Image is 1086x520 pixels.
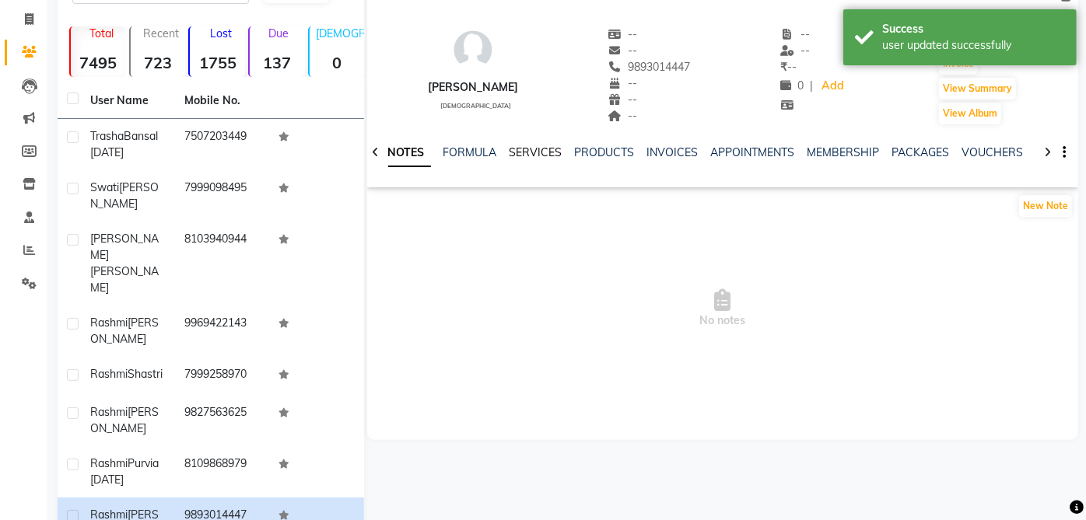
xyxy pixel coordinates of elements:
[892,145,950,159] a: PACKAGES
[939,78,1016,99] button: View Summary
[128,367,163,381] span: Shastri
[175,305,269,357] td: 9969422143
[250,53,305,72] strong: 137
[780,27,810,41] span: --
[196,26,245,40] p: Lost
[807,145,880,159] a: MEMBERSHIP
[819,75,846,97] a: Add
[190,53,245,72] strong: 1755
[90,180,159,211] span: [PERSON_NAME]
[367,231,1078,386] span: No notes
[608,76,638,90] span: --
[428,79,518,96] div: [PERSON_NAME]
[810,78,813,94] span: |
[882,37,1065,54] div: user updated successfully
[90,264,159,295] span: [PERSON_NAME]
[175,119,269,170] td: 7507203449
[175,357,269,395] td: 7999258970
[608,109,638,123] span: --
[608,60,691,74] span: 9893014447
[81,83,175,119] th: User Name
[90,456,128,470] span: Rashmi
[780,79,804,92] span: 0
[77,26,126,40] p: Total
[882,21,1065,37] div: Success
[939,103,1001,124] button: View Album
[137,26,186,40] p: Recent
[90,367,128,381] span: Rashmi
[647,145,699,159] a: INVOICES
[316,26,365,40] p: [DEMOGRAPHIC_DATA]
[175,83,269,119] th: Mobile No.
[253,26,305,40] p: Due
[131,53,186,72] strong: 723
[962,145,1024,159] a: VOUCHERS
[440,102,511,110] span: [DEMOGRAPHIC_DATA]
[608,27,638,41] span: --
[310,53,365,72] strong: 0
[382,139,431,167] a: NOTES
[1019,195,1072,217] button: New Note
[90,232,159,262] span: [PERSON_NAME]
[711,145,795,159] a: APPOINTMENTS
[608,44,638,58] span: --
[780,60,797,74] span: --
[175,446,269,497] td: 8109868979
[450,26,496,73] img: avatar
[575,145,635,159] a: PRODUCTS
[510,145,562,159] a: SERVICES
[71,53,126,72] strong: 7495
[90,316,128,330] span: Rashmi
[90,180,119,194] span: Swati
[175,222,269,305] td: 8103940944
[443,145,497,159] a: FORMULA
[175,170,269,222] td: 7999098495
[780,44,810,58] span: --
[90,129,124,143] span: Trasha
[175,395,269,446] td: 9827563625
[90,129,158,159] span: Bansal [DATE]
[90,405,128,419] span: rashmi
[608,92,638,106] span: --
[780,60,787,74] span: ₹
